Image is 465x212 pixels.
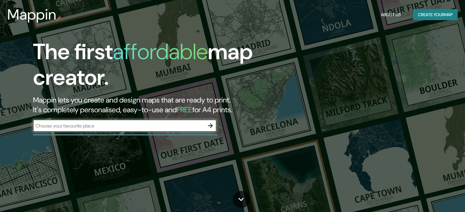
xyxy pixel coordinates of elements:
h5: FREE [177,105,192,114]
button: Create yourmap [413,9,458,20]
img: mappin-pin [57,16,61,21]
h1: affordable [113,38,208,66]
input: Choose your favourite place [33,122,204,129]
h3: Mappin [7,6,57,23]
h2: Mappin lets you create and design maps that are ready to print. It's completely personalised, eas... [33,95,266,115]
h1: The first map creator. [33,39,266,95]
button: About Us [378,9,403,20]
